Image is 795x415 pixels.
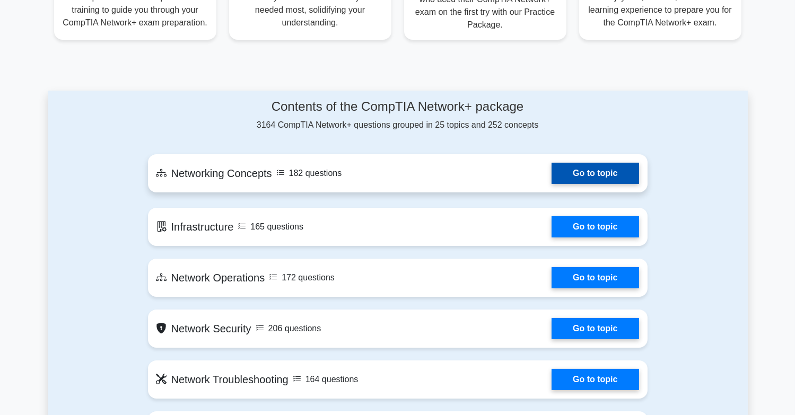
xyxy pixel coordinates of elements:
[552,267,639,288] a: Go to topic
[552,318,639,339] a: Go to topic
[148,99,648,131] div: 3164 CompTIA Network+ questions grouped in 25 topics and 252 concepts
[552,163,639,184] a: Go to topic
[148,99,648,114] h4: Contents of the CompTIA Network+ package
[552,216,639,237] a: Go to topic
[552,369,639,390] a: Go to topic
